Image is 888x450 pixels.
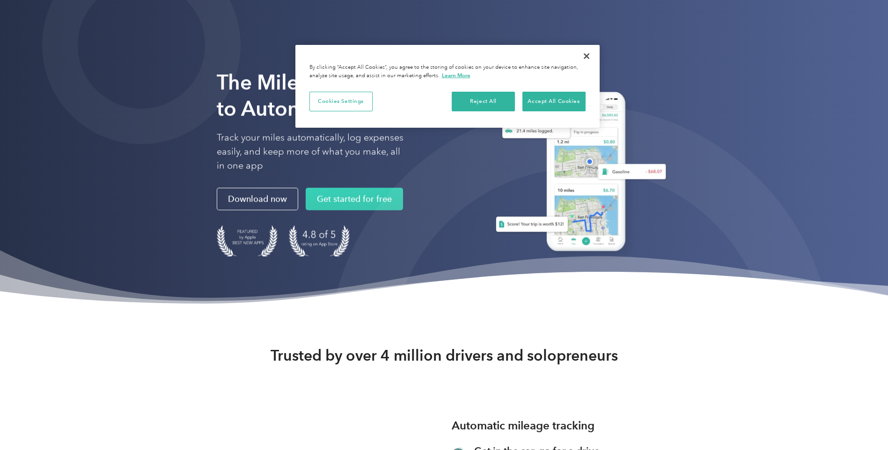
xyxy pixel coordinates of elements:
div: Cookie banner [295,45,600,128]
button: Cookies Settings [309,92,373,111]
a: More information about your privacy, opens in a new tab [442,72,470,79]
button: Reject All [452,92,515,111]
a: Download now [217,188,298,210]
button: Close [576,46,597,66]
div: Privacy [295,45,600,128]
strong: The Mileage Tracking App to Automate Your Logs [217,70,465,121]
strong: Trusted by over 4 million drivers and solopreneurs [271,346,618,365]
p: Track your miles automatically, log expenses easily, and keep more of what you make, all in one app [217,131,404,173]
img: 4.9 out of 5 stars on the app store [289,225,350,257]
button: Accept All Cookies [522,92,586,111]
a: Get started for free [306,188,403,210]
img: Badge for Featured by Apple Best New Apps [217,225,278,257]
div: By clicking “Accept All Cookies”, you agree to the storing of cookies on your device to enhance s... [309,64,586,80]
h3: Automatic mileage tracking [452,417,594,434]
